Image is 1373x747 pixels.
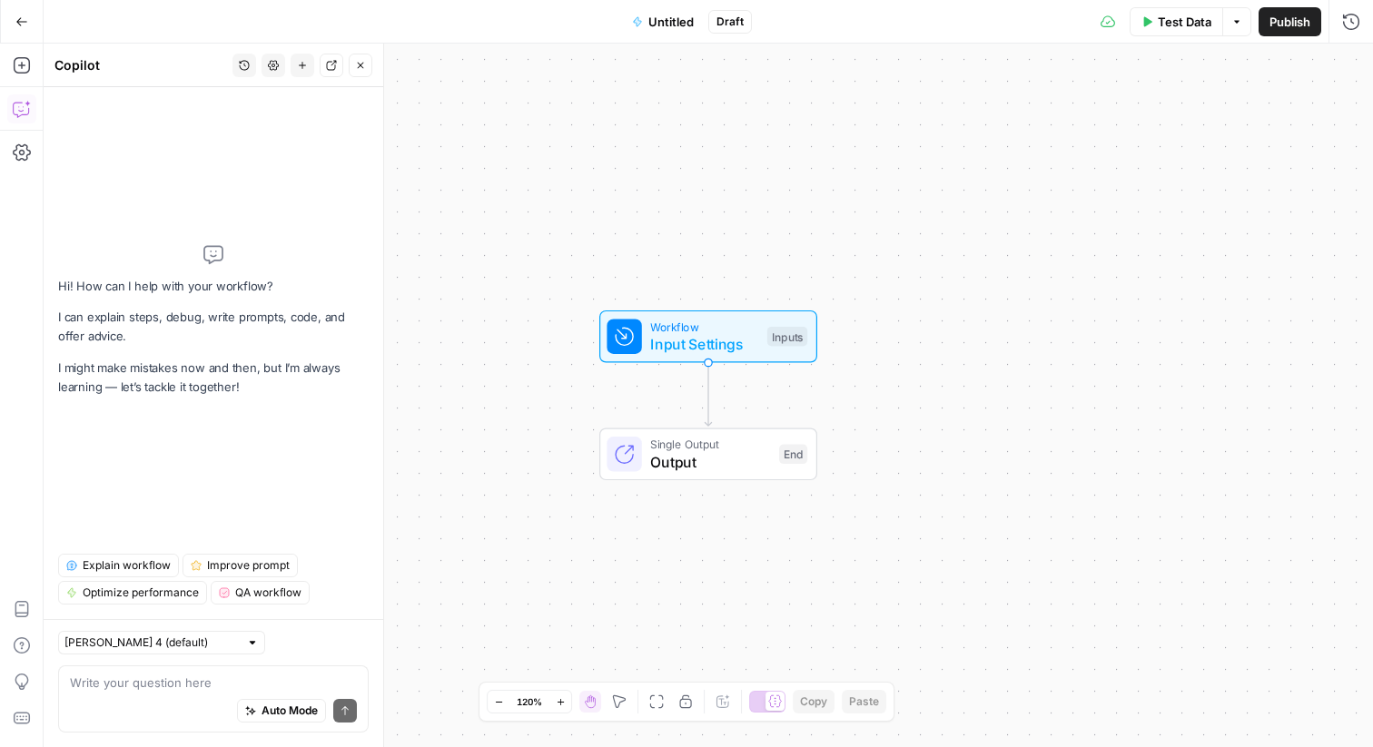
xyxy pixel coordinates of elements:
[183,554,298,577] button: Improve prompt
[650,436,770,453] span: Single Output
[800,693,827,710] span: Copy
[716,14,744,30] span: Draft
[64,634,239,652] input: Claude Sonnet 4 (default)
[237,699,326,722] button: Auto Mode
[1269,13,1310,31] span: Publish
[54,56,227,74] div: Copilot
[83,557,171,574] span: Explain workflow
[650,451,770,473] span: Output
[842,690,886,713] button: Paste
[58,277,369,296] p: Hi! How can I help with your workflow?
[650,333,758,355] span: Input Settings
[207,557,290,574] span: Improve prompt
[235,585,301,601] span: QA workflow
[539,428,877,481] div: Single OutputOutputEnd
[779,445,807,465] div: End
[539,310,877,363] div: WorkflowInput SettingsInputs
[793,690,835,713] button: Copy
[648,13,694,31] span: Untitled
[58,308,369,346] p: I can explain steps, debug, write prompts, code, and offer advice.
[262,703,318,719] span: Auto Mode
[1259,7,1321,36] button: Publish
[83,585,199,601] span: Optimize performance
[767,327,807,347] div: Inputs
[1158,13,1211,31] span: Test Data
[58,581,207,604] button: Optimize performance
[58,554,179,577] button: Explain workflow
[650,318,758,335] span: Workflow
[1130,7,1222,36] button: Test Data
[849,693,879,710] span: Paste
[211,581,310,604] button: QA workflow
[58,359,369,397] p: I might make mistakes now and then, but I’m always learning — let’s tackle it together!
[705,363,711,427] g: Edge from start to end
[621,7,705,36] button: Untitled
[517,694,542,709] span: 120%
